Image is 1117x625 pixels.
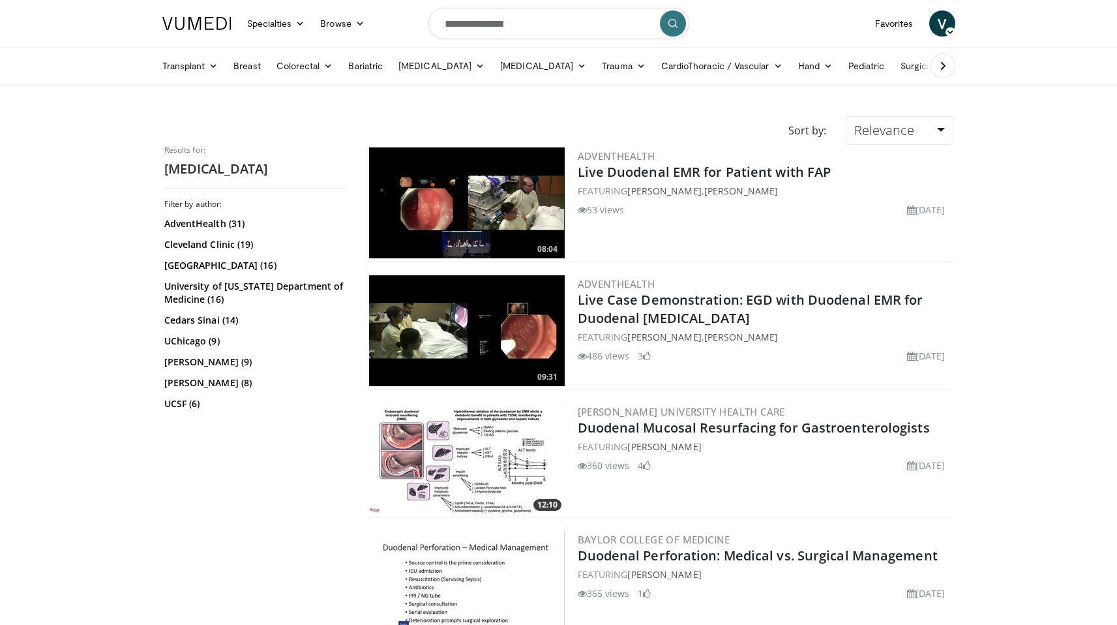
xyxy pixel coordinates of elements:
[704,185,778,197] a: [PERSON_NAME]
[312,10,372,37] a: Browse
[162,17,231,30] img: VuMedi Logo
[369,147,565,258] img: 412ee4a1-a4aa-4328-ba9b-4207949ea754.300x170_q85_crop-smart_upscale.jpg
[578,349,630,363] li: 486 views
[340,53,391,79] a: Bariatric
[533,243,561,255] span: 08:04
[846,116,953,145] a: Relevance
[269,53,341,79] a: Colorectal
[578,163,831,181] a: Live Duodenal EMR for Patient with FAP
[164,376,344,389] a: [PERSON_NAME] (8)
[893,53,998,79] a: Surgical Oncology
[907,587,946,600] li: [DATE]
[369,147,565,258] a: 08:04
[164,314,344,327] a: Cedars Sinai (14)
[164,280,344,306] a: University of [US_STATE] Department of Medicine (16)
[929,10,955,37] a: V
[578,459,630,472] li: 360 views
[369,403,565,514] img: a5af8dcd-f470-44da-858d-ac009e1c7d00.300x170_q85_crop-smart_upscale.jpg
[578,533,730,546] a: Baylor College of Medicine
[369,275,565,386] a: 09:31
[907,203,946,217] li: [DATE]
[164,199,347,209] h3: Filter by author:
[164,397,344,410] a: UCSF (6)
[627,440,701,453] a: [PERSON_NAME]
[578,277,655,290] a: AdventHealth
[164,217,344,230] a: AdventHealth (31)
[164,259,344,272] a: [GEOGRAPHIC_DATA] (16)
[594,53,653,79] a: Trauma
[790,53,841,79] a: Hand
[578,568,951,581] div: FEATURING
[428,8,689,39] input: Search topics, interventions
[578,419,930,436] a: Duodenal Mucosal Resurfacing for Gastroenterologists
[239,10,313,37] a: Specialties
[578,587,630,600] li: 365 views
[578,149,655,162] a: AdventHealth
[164,238,344,251] a: Cleveland Clinic (19)
[533,371,561,383] span: 09:31
[533,499,561,511] span: 12:10
[638,587,651,600] li: 1
[578,184,951,198] div: FEATURING ,
[627,331,701,343] a: [PERSON_NAME]
[369,403,565,514] a: 12:10
[578,203,625,217] li: 53 views
[578,405,785,418] a: [PERSON_NAME] University Health Care
[867,10,921,37] a: Favorites
[627,185,701,197] a: [PERSON_NAME]
[638,459,651,472] li: 4
[492,53,594,79] a: [MEDICAL_DATA]
[578,547,938,564] a: Duodenal Perforation: Medical vs. Surgical Management
[907,459,946,472] li: [DATE]
[653,53,790,79] a: CardioThoracic / Vascular
[854,121,914,139] span: Relevance
[226,53,268,79] a: Breast
[164,356,344,369] a: [PERSON_NAME] (9)
[578,330,951,344] div: FEATURING ,
[907,349,946,363] li: [DATE]
[578,291,923,327] a: Live Case Demonstration: EGD with Duodenal EMR for Duodenal [MEDICAL_DATA]
[164,335,344,348] a: UChicago (9)
[369,275,565,386] img: d7beec8a-638e-4c57-8a21-de6d34456aa0.300x170_q85_crop-smart_upscale.jpg
[164,145,347,155] p: Results for:
[704,331,778,343] a: [PERSON_NAME]
[155,53,226,79] a: Transplant
[164,160,347,177] h2: [MEDICAL_DATA]
[627,568,701,581] a: [PERSON_NAME]
[841,53,893,79] a: Pediatric
[391,53,492,79] a: [MEDICAL_DATA]
[638,349,651,363] li: 3
[779,116,836,145] div: Sort by:
[578,440,951,453] div: FEATURING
